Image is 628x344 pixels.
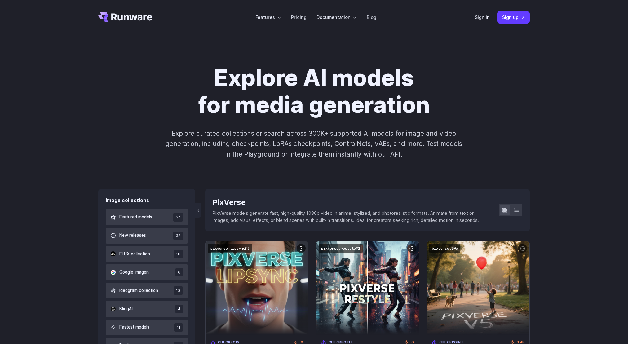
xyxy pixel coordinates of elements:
button: Google Imagen 6 [106,264,188,280]
span: KlingAI [119,306,133,312]
img: PixVerse v5 [427,241,529,335]
p: Explore curated collections or search across 300K+ supported AI models for image and video genera... [163,128,465,159]
code: pixverse:1@5 [429,244,460,253]
a: Blog [367,14,376,21]
div: PixVerse [213,196,489,208]
button: KlingAI 4 [106,301,188,317]
code: pixverse:lipsync@1 [208,244,252,253]
span: Featured models [119,214,152,221]
button: ‹ [195,203,201,218]
a: Pricing [291,14,307,21]
span: 13 [174,286,183,295]
a: Go to / [98,12,152,22]
span: 4 [175,305,183,313]
button: Fastest models 11 [106,320,188,335]
span: Fastest models [119,324,149,331]
span: 11 [174,323,183,332]
p: PixVerse models generate fast, high-quality 1080p video in anime, stylized, and photorealistic fo... [213,209,489,224]
label: Documentation [316,14,357,21]
code: pixverse:restyle@1 [319,244,363,253]
span: Google Imagen [119,269,149,276]
button: Featured models 37 [106,209,188,225]
span: 18 [174,250,183,258]
button: Ideogram collection 13 [106,283,188,298]
span: New releases [119,232,146,239]
span: 32 [173,232,183,240]
h1: Explore AI models for media generation [141,64,487,118]
button: FLUX collection 18 [106,246,188,262]
span: Ideogram collection [119,287,158,294]
a: Sign up [497,11,530,23]
img: PixVerse LipSync [206,241,308,335]
a: Sign in [475,14,490,21]
span: 6 [175,268,183,276]
span: FLUX collection [119,251,150,258]
button: New releases 32 [106,228,188,244]
span: 37 [173,213,183,221]
div: Image collections [106,196,188,205]
img: PixVerse Restyle [316,241,419,335]
label: Features [255,14,281,21]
